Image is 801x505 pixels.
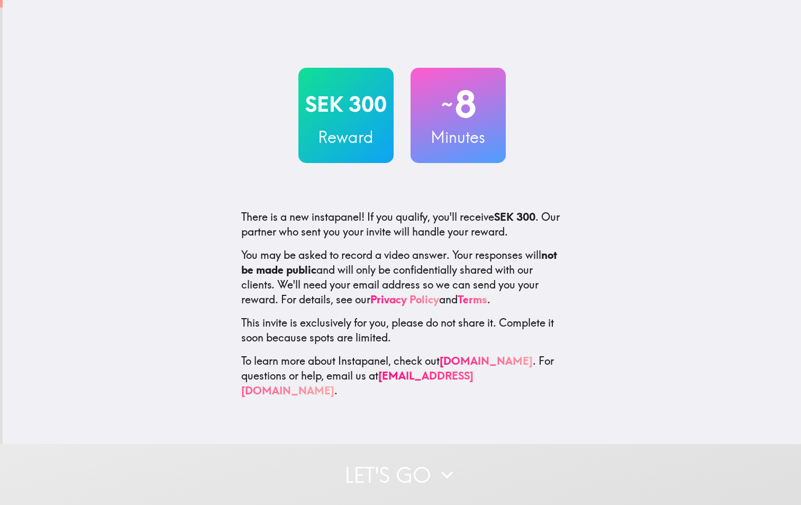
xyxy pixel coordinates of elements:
[494,210,535,223] b: SEK 300
[241,210,563,239] p: If you qualify, you'll receive . Our partner who sent you your invite will handle your reward.
[298,83,394,126] h2: SEK 300
[298,126,394,148] h3: Reward
[440,354,533,367] a: [DOMAIN_NAME]
[440,88,454,120] span: ~
[241,369,474,397] a: [EMAIL_ADDRESS][DOMAIN_NAME]
[241,248,557,276] b: not be made public
[241,248,563,307] p: You may be asked to record a video answer. Your responses will and will only be confidentially sh...
[241,210,365,223] span: There is a new instapanel!
[411,126,506,148] h3: Minutes
[458,293,487,306] a: Terms
[370,293,439,306] a: Privacy Policy
[241,315,563,345] p: This invite is exclusively for you, please do not share it. Complete it soon because spots are li...
[241,354,563,398] p: To learn more about Instapanel, check out . For questions or help, email us at .
[411,83,506,126] h2: 8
